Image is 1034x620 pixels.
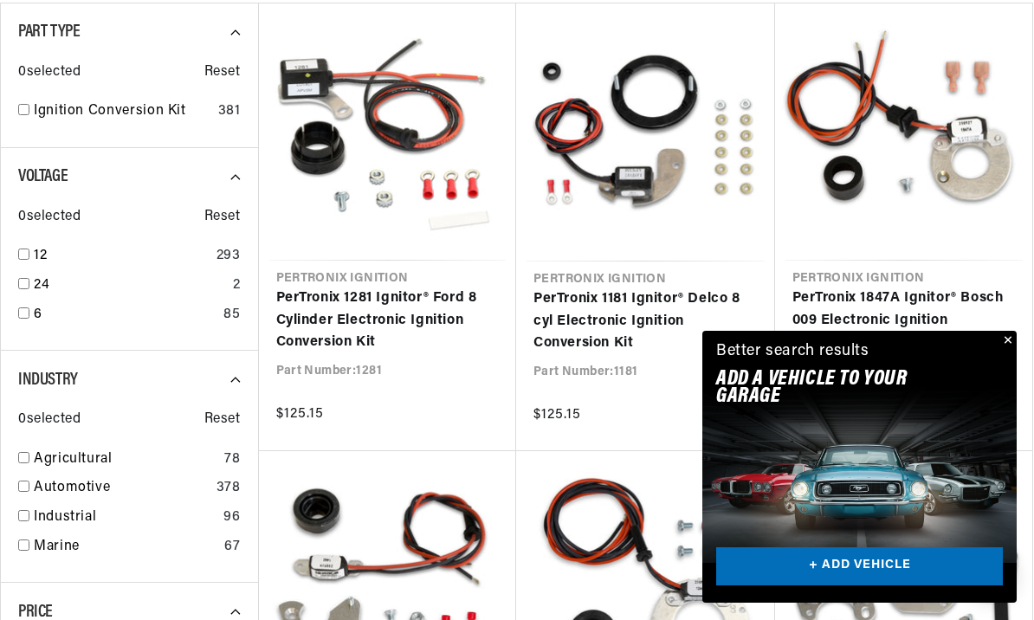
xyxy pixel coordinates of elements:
[218,100,241,123] div: 381
[34,536,217,559] a: Marine
[34,100,211,123] a: Ignition Conversion Kit
[34,304,216,326] a: 6
[716,547,1003,586] a: + ADD VEHICLE
[18,371,78,389] span: Industry
[233,274,241,297] div: 2
[223,304,240,326] div: 85
[18,23,80,41] span: Part Type
[204,61,241,84] span: Reset
[204,206,241,229] span: Reset
[216,477,241,500] div: 378
[716,371,960,406] h2: Add A VEHICLE to your garage
[223,507,240,529] div: 96
[792,287,1016,354] a: PerTronix 1847A Ignitor® Bosch 009 Electronic Ignition Conversion Kit
[18,206,81,229] span: 0 selected
[276,287,500,354] a: PerTronix 1281 Ignitor® Ford 8 Cylinder Electronic Ignition Conversion Kit
[204,409,241,431] span: Reset
[18,168,68,185] span: Voltage
[18,409,81,431] span: 0 selected
[533,288,758,355] a: PerTronix 1181 Ignitor® Delco 8 cyl Electronic Ignition Conversion Kit
[34,477,210,500] a: Automotive
[216,245,241,268] div: 293
[34,245,210,268] a: 12
[34,449,217,471] a: Agricultural
[996,331,1017,352] button: Close
[224,536,240,559] div: 67
[224,449,240,471] div: 78
[18,61,81,84] span: 0 selected
[716,339,869,365] div: Better search results
[34,274,226,297] a: 24
[34,507,216,529] a: Industrial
